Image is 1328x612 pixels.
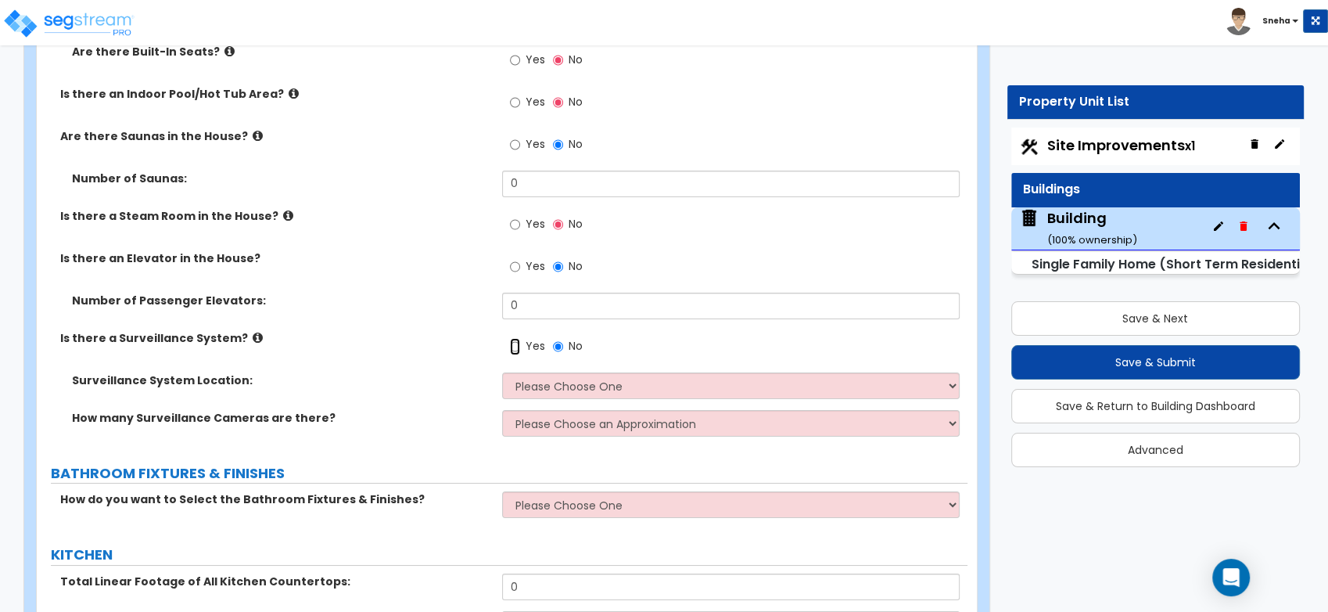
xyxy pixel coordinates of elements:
[2,8,135,39] img: logo_pro_r.png
[51,545,967,565] label: KITCHEN
[1011,433,1301,467] button: Advanced
[569,52,583,67] span: No
[526,216,545,232] span: Yes
[60,86,490,102] label: Is there an Indoor Pool/Hot Tub Area?
[72,44,490,59] label: Are there Built-In Seats?
[510,94,520,111] input: Yes
[553,338,563,355] input: No
[510,216,520,233] input: Yes
[526,52,545,67] span: Yes
[1011,389,1301,423] button: Save & Return to Building Dashboard
[510,136,520,153] input: Yes
[51,463,967,484] label: BATHROOM FIXTURES & FINISHES
[60,491,490,507] label: How do you want to Select the Bathroom Fixtures & Finishes?
[253,130,263,142] i: click for more info!
[1185,138,1195,154] small: x1
[1047,208,1137,248] div: Building
[289,88,299,99] i: click for more info!
[553,136,563,153] input: No
[60,330,490,346] label: Is there a Surveillance System?
[72,373,490,388] label: Surveillance System Location:
[253,332,263,344] i: click for more info!
[1019,208,1137,248] span: Building
[60,250,490,266] label: Is there an Elevator in the House?
[510,52,520,69] input: Yes
[1019,93,1293,111] div: Property Unit List
[1019,208,1039,229] img: building.svg
[510,258,520,275] input: Yes
[553,258,563,275] input: No
[1047,135,1195,155] span: Site Improvements
[569,94,583,110] span: No
[224,45,235,57] i: click for more info!
[283,210,293,221] i: click for more info!
[1019,137,1039,157] img: Construction.png
[553,216,563,233] input: No
[1047,232,1137,247] small: ( 100 % ownership)
[72,410,490,426] label: How many Surveillance Cameras are there?
[60,208,490,224] label: Is there a Steam Room in the House?
[1262,15,1290,27] b: Sneha
[1212,559,1250,596] div: Open Intercom Messenger
[510,338,520,355] input: Yes
[569,338,583,354] span: No
[569,136,583,152] span: No
[72,293,490,308] label: Number of Passenger Elevators:
[553,94,563,111] input: No
[72,171,490,186] label: Number of Saunas:
[1225,8,1252,35] img: avatar.png
[526,136,545,152] span: Yes
[553,52,563,69] input: No
[526,338,545,354] span: Yes
[569,258,583,274] span: No
[526,258,545,274] span: Yes
[1023,181,1289,199] div: Buildings
[60,574,490,589] label: Total Linear Footage of All Kitchen Countertops:
[1011,345,1301,380] button: Save & Submit
[569,216,583,232] span: No
[526,94,545,110] span: Yes
[60,128,490,144] label: Are there Saunas in the House?
[1011,301,1301,336] button: Save & Next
